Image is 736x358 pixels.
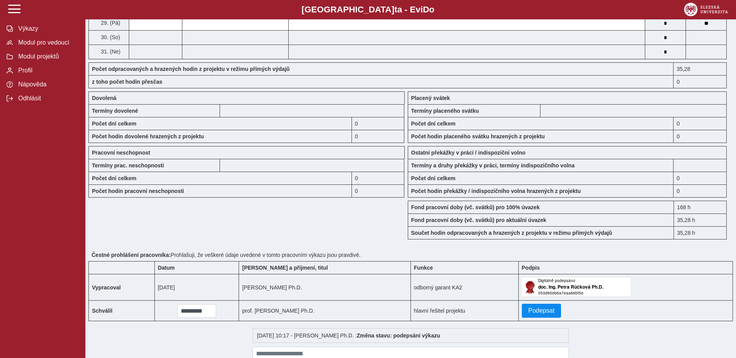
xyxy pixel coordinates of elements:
[414,265,433,271] b: Funkce
[23,5,713,15] b: [GEOGRAPHIC_DATA] a - Evi
[411,133,545,139] b: Počet hodin placeného svátku hrazených z projektu
[674,201,727,213] div: 168 h
[674,172,727,184] div: 0
[92,66,290,72] b: Počet odpracovaných a hrazených hodin z projektu v režimu přímých výdajů
[674,226,727,239] div: 35,28 h
[674,184,727,198] div: 0
[411,120,455,127] b: Počet dní celkem
[92,108,138,114] b: Termíny dovolené
[92,95,116,101] b: Dovolená
[239,274,411,301] td: [PERSON_NAME] Ph.D.
[522,304,561,318] button: Podepsat
[411,217,547,223] b: Fond pracovní doby (vč. svátků) pro aktuální úvazek
[352,117,405,130] div: 0
[429,5,435,14] span: o
[411,230,612,236] b: Součet hodin odpracovaných a hrazených z projektu v režimu přímých výdajů
[253,328,569,343] div: [DATE] 10:17 - [PERSON_NAME] Ph.D. :
[16,25,79,32] span: Výkazy
[352,172,405,184] div: 0
[674,117,727,130] div: 0
[16,39,79,46] span: Modul pro vedoucí
[394,5,397,14] span: t
[411,150,526,156] b: Ostatní překážky v práci / indispoziční volno
[423,5,429,14] span: D
[16,95,79,102] span: Odhlásit
[242,265,328,271] b: [PERSON_NAME] a příjmení, titul
[674,213,727,226] div: 35,28 h
[352,184,405,198] div: 0
[684,3,728,16] img: logo_web_su.png
[411,175,455,181] b: Počet dní celkem
[411,204,540,210] b: Fond pracovní doby (vč. svátků) pro 100% úvazek
[16,53,79,60] span: Modul projektů
[357,332,440,339] b: Změna stavu: podepsání výkazu
[158,265,175,271] b: Datum
[92,133,204,139] b: Počet hodin dovolené hrazených z projektu
[528,307,555,314] span: Podepsat
[92,120,136,127] b: Počet dní celkem
[674,62,727,75] div: 35,28
[410,301,518,321] td: hlavní řešitel projektu
[239,301,411,321] td: prof. [PERSON_NAME] Ph.D.
[411,95,450,101] b: Placený svátek
[411,162,575,169] b: Termíny a druhy překážky v práci, termíny indispozičního volna
[16,67,79,74] span: Profil
[92,175,136,181] b: Počet dní celkem
[411,108,479,114] b: Termíny placeného svátku
[99,20,120,26] span: 29. (Pá)
[674,130,727,143] div: 0
[92,79,162,85] b: z toho počet hodin přesčas
[674,75,727,88] div: 0
[99,48,121,55] span: 31. (Ne)
[92,252,171,258] b: Čestné prohlášení pracovníka:
[92,150,150,156] b: Pracovní neschopnost
[411,188,581,194] b: Počet hodin překážky / indispozičního volna hrazených z projektu
[16,81,79,88] span: Nápověda
[88,249,733,261] div: Prohlašuji, že veškeré údaje uvedené v tomto pracovním výkazu jsou pravdivé.
[92,162,164,169] b: Termíny prac. neschopnosti
[352,130,405,143] div: 0
[92,308,113,314] b: Schválil
[99,34,120,40] span: 30. (So)
[158,284,175,291] span: [DATE]
[522,277,630,296] img: Digitálně podepsáno uživatelem
[410,274,518,301] td: odborný garant KA2
[92,188,184,194] b: Počet hodin pracovní neschopnosti
[92,284,121,291] b: Vypracoval
[522,265,540,271] b: Podpis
